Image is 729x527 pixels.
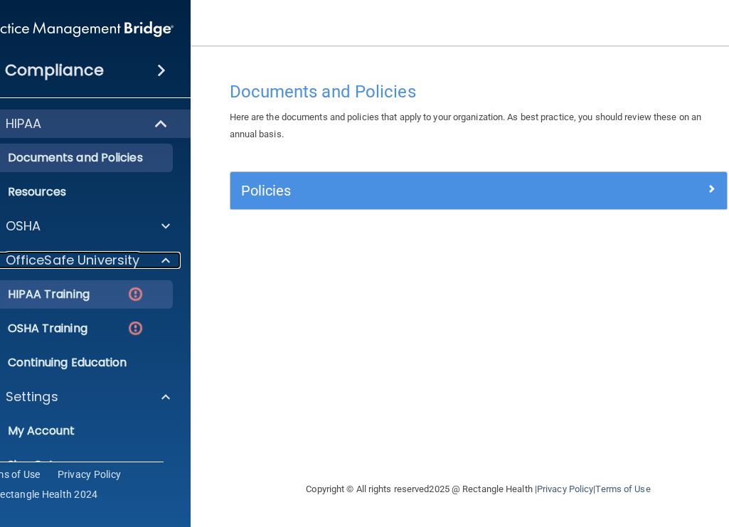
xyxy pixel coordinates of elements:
p: OSHA [6,218,41,235]
a: Policies [241,179,716,202]
img: danger-circle.6113f641.png [127,319,144,337]
h5: Policies [241,183,592,198]
span: Here are the documents and policies that apply to your organization. As best practice, you should... [230,112,702,139]
p: OfficeSafe University [6,252,140,269]
h4: Compliance [5,60,104,80]
img: danger-circle.6113f641.png [127,285,144,303]
h4: Documents and Policies [230,82,728,101]
a: Terms of Use [595,484,650,494]
a: Privacy Policy [537,484,593,494]
p: HIPAA [6,115,42,132]
p: Settings [6,388,58,405]
a: Privacy Policy [58,467,122,481]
